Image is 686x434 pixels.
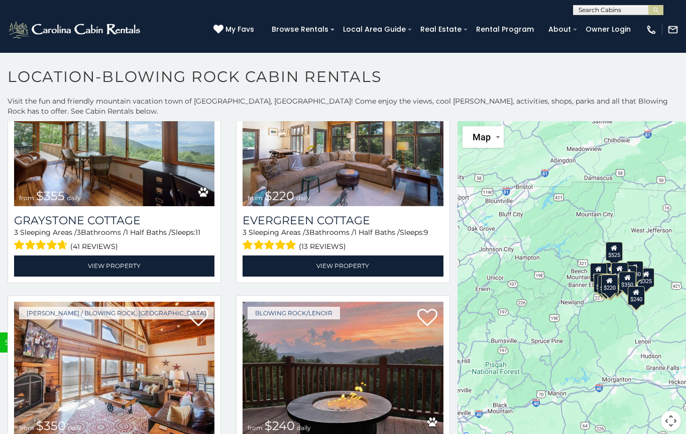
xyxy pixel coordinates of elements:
[195,228,200,237] span: 11
[424,228,428,237] span: 9
[213,24,257,35] a: My Favs
[36,189,65,203] span: $355
[19,424,34,431] span: from
[126,228,171,237] span: 1 Half Baths /
[646,24,657,35] img: phone-regular-white.png
[67,194,81,202] span: daily
[19,194,34,202] span: from
[600,274,617,293] div: $165
[354,228,400,237] span: 1 Half Baths /
[265,418,295,433] span: $240
[265,189,294,203] span: $220
[606,242,623,261] div: $525
[243,227,443,253] div: Sleeping Areas / Bathrooms / Sleeps:
[638,268,655,287] div: $325
[8,20,143,40] img: White-1-2.png
[581,22,636,37] a: Owner Login
[36,418,66,433] span: $350
[611,263,628,282] div: $150
[338,22,411,37] a: Local Area Guide
[626,261,643,280] div: $930
[601,275,618,294] div: $220
[463,126,504,148] button: Change map style
[594,274,611,293] div: $410
[299,240,346,253] span: (13 reviews)
[14,255,214,276] a: View Property
[243,255,443,276] a: View Property
[19,307,214,319] a: [PERSON_NAME] / Blowing Rock, [GEOGRAPHIC_DATA]
[14,228,18,237] span: 3
[667,24,678,35] img: mail-regular-white.png
[14,72,214,207] img: Graystone Cottage
[248,424,263,431] span: from
[543,22,576,37] a: About
[471,22,539,37] a: Rental Program
[619,272,636,291] div: $350
[590,263,607,282] div: $400
[243,72,443,207] a: Evergreen Cottage from $220 daily
[628,286,645,305] div: $240
[243,72,443,207] img: Evergreen Cottage
[70,240,118,253] span: (41 reviews)
[14,72,214,207] a: Graystone Cottage from $355 daily
[305,228,309,237] span: 3
[248,307,340,319] a: Blowing Rock/Lenoir
[417,308,437,329] a: Add to favorites
[620,266,637,285] div: $226
[68,424,82,431] span: daily
[77,228,81,237] span: 3
[661,411,681,431] button: Map camera controls
[243,214,443,227] a: Evergreen Cottage
[243,228,247,237] span: 3
[415,22,467,37] a: Real Estate
[14,227,214,253] div: Sleeping Areas / Bathrooms / Sleeps:
[473,132,491,142] span: Map
[296,194,310,202] span: daily
[297,424,311,431] span: daily
[267,22,333,37] a: Browse Rentals
[14,214,214,227] a: Graystone Cottage
[598,275,615,294] div: $355
[225,24,254,35] span: My Favs
[248,194,263,202] span: from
